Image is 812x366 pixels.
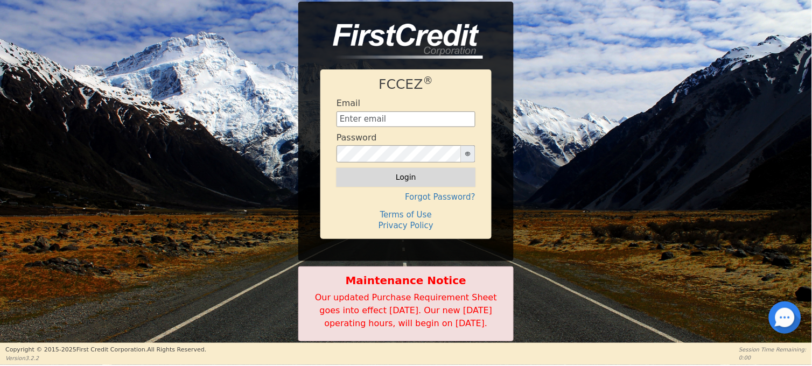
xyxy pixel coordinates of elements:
span: All Rights Reserved. [147,346,206,353]
h4: Privacy Policy [337,221,475,230]
p: Session Time Remaining: [739,346,807,354]
p: Version 3.2.2 [5,354,206,362]
p: Copyright © 2015- 2025 First Credit Corporation. [5,346,206,355]
h4: Terms of Use [337,210,475,220]
input: password [337,145,461,163]
h1: FCCEZ [337,76,475,93]
b: Maintenance Notice [304,272,508,288]
p: 0:00 [739,354,807,362]
span: Our updated Purchase Requirement Sheet goes into effect [DATE]. Our new [DATE] operating hours, w... [315,292,497,328]
sup: ® [423,75,433,86]
h4: Email [337,98,360,108]
input: Enter email [337,111,475,128]
h4: Forgot Password? [337,192,475,202]
h4: Password [337,132,377,143]
button: Login [337,168,475,186]
img: logo-CMu_cnol.png [320,24,483,59]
